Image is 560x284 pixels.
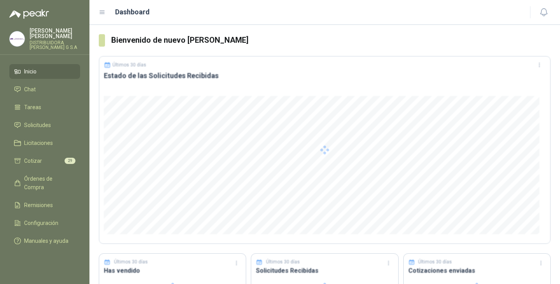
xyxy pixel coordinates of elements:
[9,233,80,248] a: Manuales y ayuda
[9,153,80,168] a: Cotizar29
[9,136,80,150] a: Licitaciones
[24,237,68,245] span: Manuales y ayuda
[115,7,150,17] h1: Dashboard
[9,216,80,230] a: Configuración
[9,171,80,195] a: Órdenes de Compra
[9,118,80,132] a: Solicitudes
[9,9,49,19] img: Logo peakr
[9,198,80,213] a: Remisiones
[24,121,51,129] span: Solicitudes
[10,31,24,46] img: Company Logo
[24,67,37,76] span: Inicio
[24,85,36,94] span: Chat
[111,34,551,46] h3: Bienvenido de nuevo [PERSON_NAME]
[65,158,75,164] span: 29
[9,82,80,97] a: Chat
[30,40,80,50] p: DISTRIBUIDORA [PERSON_NAME] G S.A
[24,157,42,165] span: Cotizar
[24,139,53,147] span: Licitaciones
[24,174,73,192] span: Órdenes de Compra
[9,100,80,115] a: Tareas
[24,219,58,227] span: Configuración
[24,103,41,112] span: Tareas
[30,28,80,39] p: [PERSON_NAME] [PERSON_NAME]
[9,64,80,79] a: Inicio
[24,201,53,209] span: Remisiones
